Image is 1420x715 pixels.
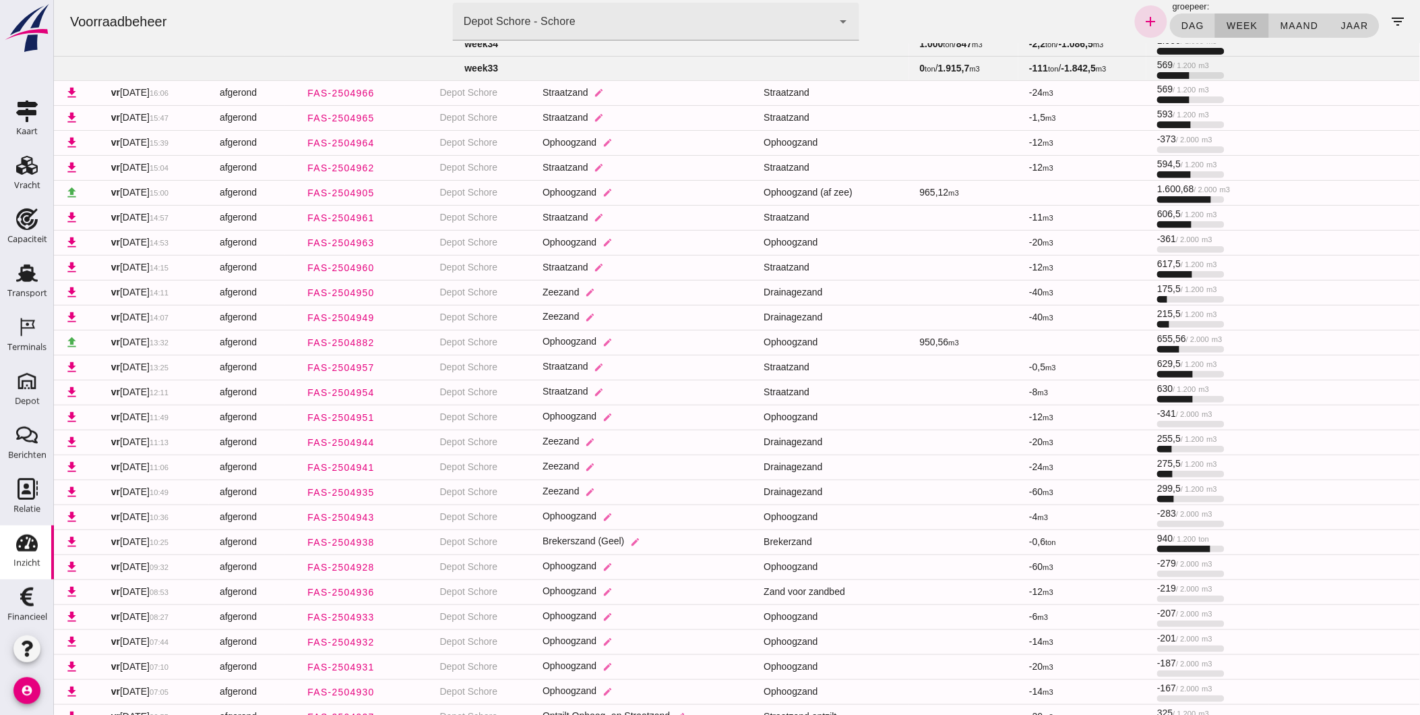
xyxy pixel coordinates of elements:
td: Ophoogzand [700,130,855,155]
button: jaar [1276,13,1326,38]
small: / 1.200 [1119,86,1142,94]
small: m3 [989,214,1000,222]
small: m3 [989,139,1000,147]
td: afgerond [155,579,231,604]
small: 15:47 [96,114,115,122]
a: FAS-2504965 [242,106,332,130]
span: FAS-2504949 [253,312,321,323]
i: edit [549,612,559,622]
i: edit [549,512,559,522]
strong: -1.842,5 [1008,63,1042,74]
strong: vr [57,87,66,98]
span: -12 [975,137,999,148]
td: Straatzand [700,205,855,230]
i: edit [540,212,550,223]
i: edit [540,113,550,123]
a: FAS-2504949 [242,306,332,330]
td: afgerond [155,604,231,629]
i: edit [549,662,559,672]
small: m3 [1145,61,1156,69]
small: / 1.200 [1119,61,1142,69]
a: FAS-2504957 [242,355,332,380]
strong: 1.000 [866,38,890,49]
span: 629,5 [1103,358,1163,369]
td: afgerond [155,505,231,530]
span: 569 [1103,84,1155,94]
small: m3 [1042,65,1053,73]
td: Depot Schore [375,579,479,604]
i: edit [531,287,541,297]
a: FAS-2504938 [242,530,332,554]
td: Depot Schore [375,230,479,255]
td: Ophoogzand [478,579,699,604]
strong: vr [57,187,66,198]
td: Ophoogzand [478,330,699,355]
div: Voorraadbeheer [5,12,123,31]
strong: vr [57,162,66,173]
td: afgerond [155,155,231,180]
span: FAS-2504882 [253,337,321,348]
td: Depot Schore [375,430,479,455]
a: FAS-2504935 [242,480,332,505]
td: Ophoogzand [478,554,699,579]
span: FAS-2504931 [253,662,321,673]
div: Capaciteit [7,235,47,244]
div: Depot Schore - Schore [410,13,522,30]
span: FAS-2504933 [253,612,321,623]
td: Straatzand [700,155,855,180]
span: 569 [1103,59,1155,70]
a: FAS-2504950 [242,281,332,305]
a: FAS-2504882 [242,331,332,355]
a: FAS-2504961 [242,206,332,230]
span: FAS-2504932 [253,637,321,648]
small: m3 [1039,40,1050,49]
span: FAS-2504951 [253,412,321,423]
strong: vr [57,212,66,223]
i: edit [549,562,559,572]
a: FAS-2504954 [242,380,332,405]
td: Depot Schore [375,530,479,554]
strong: 847 [902,38,918,49]
td: Depot Schore [375,629,479,654]
small: / 2.000 [1140,185,1163,194]
td: Zeezand [478,455,699,480]
span: FAS-2504930 [253,687,321,697]
span: FAS-2504935 [253,487,321,498]
div: Transport [7,289,47,297]
td: Depot Schore [375,255,479,280]
span: FAS-2504943 [253,512,321,523]
small: m3 [919,40,929,49]
td: Straatzand [478,80,699,105]
span: 299,5 [1103,483,1163,494]
td: Depot Schore [375,380,479,405]
span: 1.600,68 [1103,183,1176,194]
a: FAS-2504941 [242,455,332,480]
i: download [11,86,25,100]
td: Depot Schore [375,180,479,205]
a: FAS-2504905 [242,181,332,205]
span: 255,5 [1103,433,1163,444]
span: [DATE] [57,187,115,198]
td: Ophoogzand [700,505,855,530]
div: Terminals [7,343,47,351]
td: Ophoogzand [478,654,699,679]
small: ton [994,65,1005,73]
td: afgerond [155,530,231,554]
td: Ophoogzand [478,679,699,704]
td: afgerond [155,130,231,155]
a: FAS-2504962 [242,156,332,180]
span: FAS-2504960 [253,262,321,273]
a: FAS-2504951 [242,405,332,430]
small: ton [890,40,900,49]
td: Depot Schore [375,155,479,180]
span: FAS-2504965 [253,113,321,123]
i: edit [549,637,559,647]
td: Straatzand [700,255,855,280]
td: Straatzand [700,80,855,105]
td: Drainagezand [700,480,855,505]
td: Depot Schore [375,105,479,130]
td: Ophoogzand [700,554,855,579]
td: afgerond [155,629,231,654]
td: Zeezand [478,280,699,305]
td: Straatzand [478,255,699,280]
